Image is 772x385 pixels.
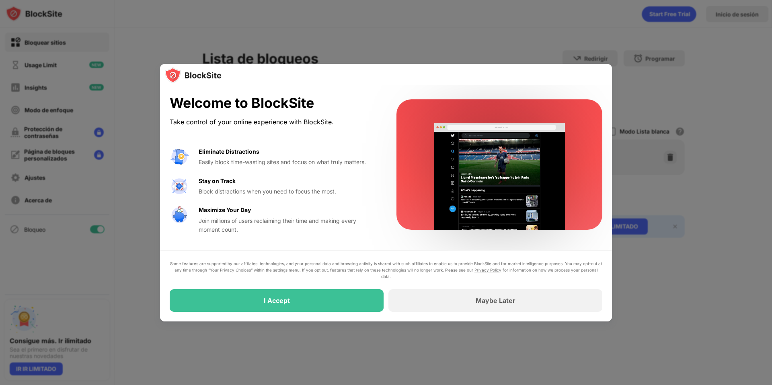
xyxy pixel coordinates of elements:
[199,147,259,156] div: Eliminate Distractions
[170,177,189,196] img: value-focus.svg
[165,67,222,83] img: logo-blocksite.svg
[170,116,377,128] div: Take control of your online experience with BlockSite.
[199,216,377,235] div: Join millions of users reclaiming their time and making every moment count.
[199,206,251,214] div: Maximize Your Day
[170,95,377,111] div: Welcome to BlockSite
[199,187,377,196] div: Block distractions when you need to focus the most.
[476,296,515,305] div: Maybe Later
[170,206,189,225] img: value-safe-time.svg
[199,158,377,167] div: Easily block time-wasting sites and focus on what truly matters.
[474,268,501,272] a: Privacy Policy
[170,260,602,280] div: Some features are supported by our affiliates’ technologies, and your personal data and browsing ...
[199,177,236,185] div: Stay on Track
[264,296,290,305] div: I Accept
[170,147,189,167] img: value-avoid-distractions.svg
